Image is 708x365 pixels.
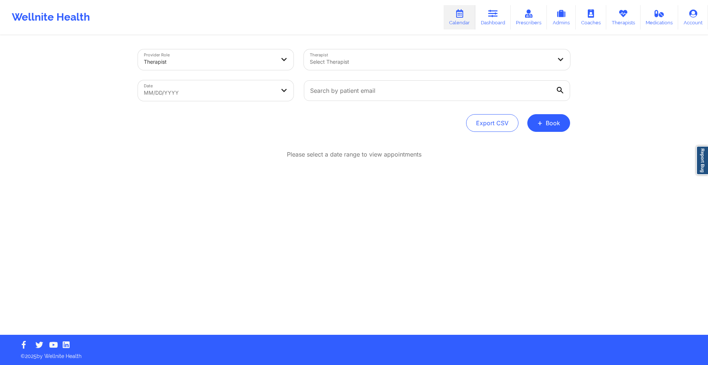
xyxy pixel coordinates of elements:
[547,5,576,29] a: Admins
[287,150,421,159] p: Please select a date range to view appointments
[144,54,275,70] div: Therapist
[576,5,606,29] a: Coaches
[444,5,475,29] a: Calendar
[466,114,518,132] button: Export CSV
[641,5,678,29] a: Medications
[696,146,708,175] a: Report Bug
[15,347,693,360] p: © 2025 by Wellnite Health
[537,121,543,125] span: +
[511,5,547,29] a: Prescribers
[606,5,641,29] a: Therapists
[304,80,570,101] input: Search by patient email
[527,114,570,132] button: +Book
[475,5,511,29] a: Dashboard
[678,5,708,29] a: Account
